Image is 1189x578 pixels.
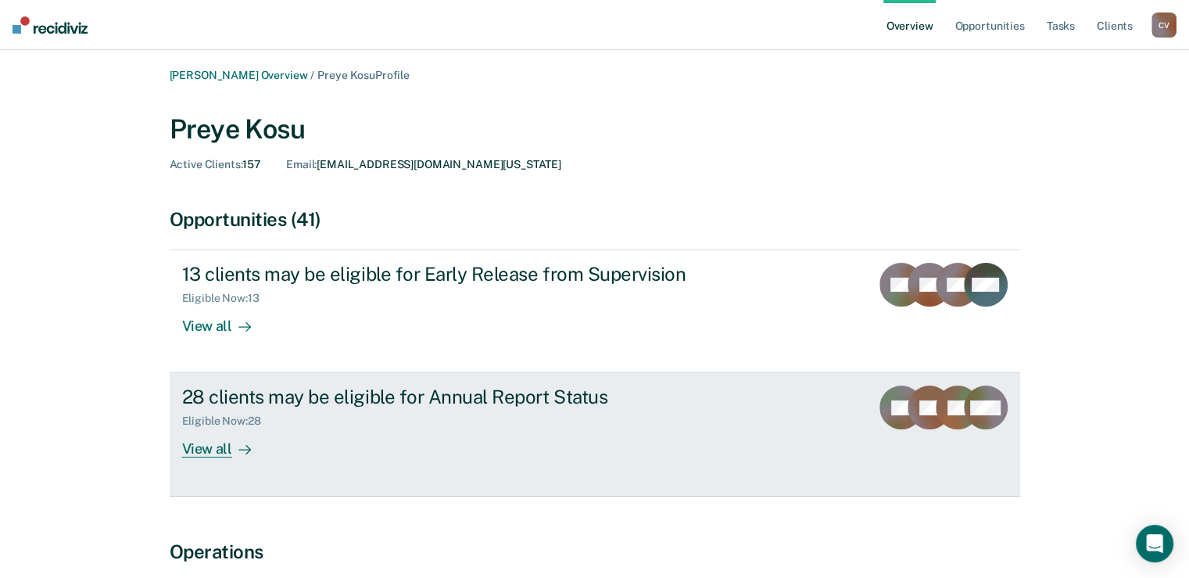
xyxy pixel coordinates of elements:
span: Active Clients : [170,158,243,171]
img: Recidiviz [13,16,88,34]
div: View all [182,305,270,336]
div: Eligible Now : 13 [182,292,272,305]
span: Preye Kosu Profile [317,69,410,81]
div: Open Intercom Messenger [1136,525,1173,562]
div: 157 [170,158,262,171]
div: [EMAIL_ADDRESS][DOMAIN_NAME][US_STATE] [286,158,561,171]
div: Preye Kosu [170,113,1020,145]
div: C V [1151,13,1176,38]
span: / [307,69,317,81]
div: Operations [170,540,1020,563]
a: [PERSON_NAME] Overview [170,69,308,81]
a: 28 clients may be eligible for Annual Report StatusEligible Now:28View all [170,373,1020,496]
div: Opportunities (41) [170,208,1020,231]
div: Eligible Now : 28 [182,415,274,428]
div: View all [182,428,270,458]
div: 28 clients may be eligible for Annual Report Status [182,386,731,408]
a: 13 clients may be eligible for Early Release from SupervisionEligible Now:13View all [170,250,1020,373]
span: Email : [286,158,317,171]
div: 13 clients may be eligible for Early Release from Supervision [182,263,731,285]
button: CV [1151,13,1176,38]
